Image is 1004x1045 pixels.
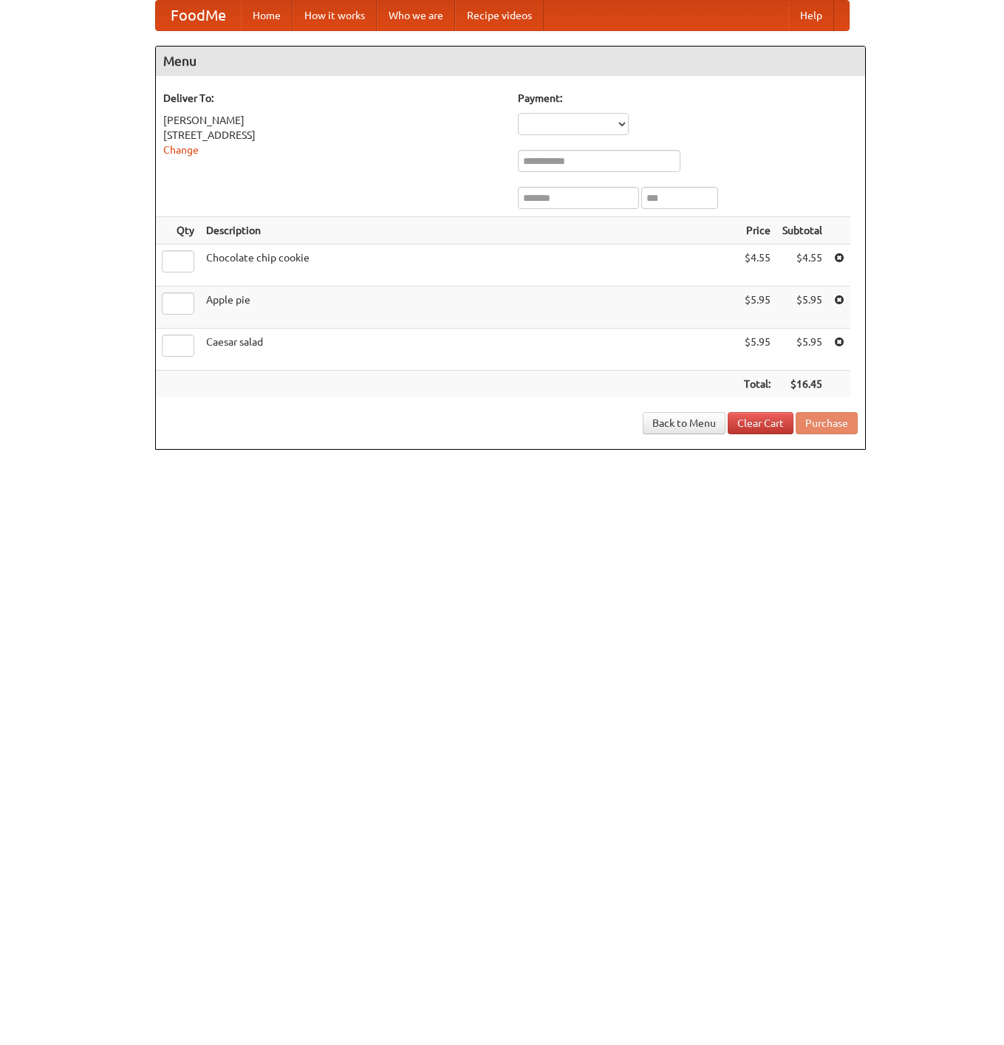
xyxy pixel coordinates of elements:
[738,287,776,329] td: $5.95
[738,329,776,371] td: $5.95
[455,1,544,30] a: Recipe videos
[163,144,199,156] a: Change
[163,128,503,143] div: [STREET_ADDRESS]
[776,217,828,244] th: Subtotal
[241,1,293,30] a: Home
[518,91,858,106] h5: Payment:
[796,412,858,434] button: Purchase
[156,1,241,30] a: FoodMe
[788,1,834,30] a: Help
[728,412,793,434] a: Clear Cart
[377,1,455,30] a: Who we are
[200,329,738,371] td: Caesar salad
[776,244,828,287] td: $4.55
[200,217,738,244] th: Description
[643,412,725,434] a: Back to Menu
[156,47,865,76] h4: Menu
[738,244,776,287] td: $4.55
[738,217,776,244] th: Price
[776,287,828,329] td: $5.95
[156,217,200,244] th: Qty
[738,371,776,398] th: Total:
[293,1,377,30] a: How it works
[163,91,503,106] h5: Deliver To:
[776,329,828,371] td: $5.95
[200,244,738,287] td: Chocolate chip cookie
[200,287,738,329] td: Apple pie
[776,371,828,398] th: $16.45
[163,113,503,128] div: [PERSON_NAME]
